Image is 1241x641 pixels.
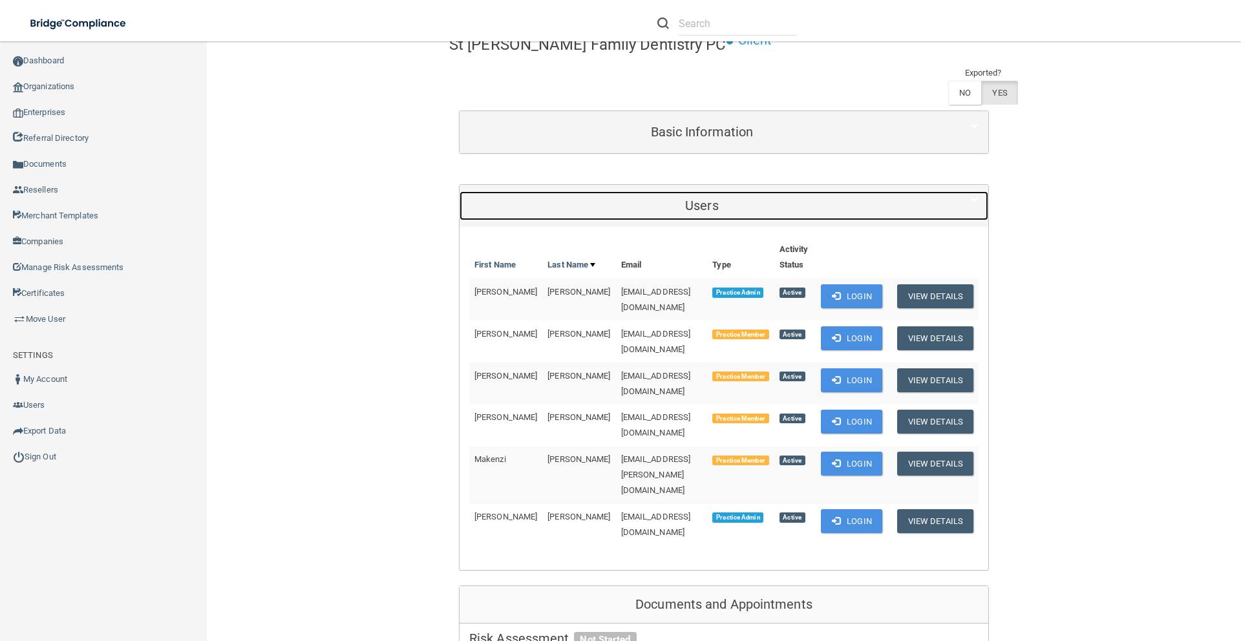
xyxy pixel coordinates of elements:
[780,288,805,298] span: Active
[712,456,769,466] span: Practice Member
[712,372,769,382] span: Practice Member
[821,284,882,308] button: Login
[948,65,1018,81] td: Exported?
[13,374,23,384] img: ic_user_dark.df1a06c3.png
[981,81,1017,105] label: YES
[948,81,981,105] label: NO
[474,512,537,521] span: [PERSON_NAME]
[897,326,973,350] button: View Details
[621,371,691,396] span: [EMAIL_ADDRESS][DOMAIN_NAME]
[780,372,805,382] span: Active
[547,412,610,422] span: [PERSON_NAME]
[547,257,595,273] a: Last Name
[712,288,763,298] span: Practice Admin
[13,109,23,118] img: enterprise.0d942306.png
[897,452,973,476] button: View Details
[774,236,816,278] th: Activity Status
[897,368,973,392] button: View Details
[474,287,537,297] span: [PERSON_NAME]
[13,160,23,170] img: icon-documents.8dae5593.png
[469,118,979,147] a: Basic Information
[821,452,882,476] button: Login
[449,36,727,53] h4: St [PERSON_NAME] Family Dentistry PC
[821,509,882,533] button: Login
[897,410,973,434] button: View Details
[621,512,691,537] span: [EMAIL_ADDRESS][DOMAIN_NAME]
[460,586,988,624] div: Documents and Appointments
[469,191,979,220] a: Users
[616,236,708,278] th: Email
[474,454,506,464] span: Makenzi
[712,414,769,424] span: Practice Member
[707,236,774,278] th: Type
[469,125,935,139] h5: Basic Information
[897,509,973,533] button: View Details
[13,82,23,92] img: organization-icon.f8decf85.png
[13,185,23,195] img: ic_reseller.de258add.png
[897,284,973,308] button: View Details
[657,17,669,29] img: ic-search.3b580494.png
[474,371,537,381] span: [PERSON_NAME]
[780,456,805,466] span: Active
[19,10,138,37] img: bridge_compliance_login_screen.278c3ca4.svg
[474,412,537,422] span: [PERSON_NAME]
[621,329,691,354] span: [EMAIL_ADDRESS][DOMAIN_NAME]
[712,330,769,340] span: Practice Member
[474,329,537,339] span: [PERSON_NAME]
[547,454,610,464] span: [PERSON_NAME]
[679,12,797,36] input: Search
[547,512,610,521] span: [PERSON_NAME]
[780,330,805,340] span: Active
[13,348,53,363] label: SETTINGS
[621,412,691,437] span: [EMAIL_ADDRESS][DOMAIN_NAME]
[547,329,610,339] span: [PERSON_NAME]
[13,451,25,463] img: ic_power_dark.7ecde6b1.png
[547,371,610,381] span: [PERSON_NAME]
[780,512,805,523] span: Active
[821,410,882,434] button: Login
[13,426,23,436] img: icon-export.b9366987.png
[547,287,610,297] span: [PERSON_NAME]
[621,287,691,312] span: [EMAIL_ADDRESS][DOMAIN_NAME]
[13,313,26,326] img: briefcase.64adab9b.png
[821,326,882,350] button: Login
[821,368,882,392] button: Login
[13,400,23,410] img: icon-users.e205127d.png
[712,512,763,523] span: Practice Admin
[474,257,516,273] a: First Name
[469,198,935,213] h5: Users
[621,454,691,495] span: [EMAIL_ADDRESS][PERSON_NAME][DOMAIN_NAME]
[13,56,23,67] img: ic_dashboard_dark.d01f4a41.png
[780,414,805,424] span: Active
